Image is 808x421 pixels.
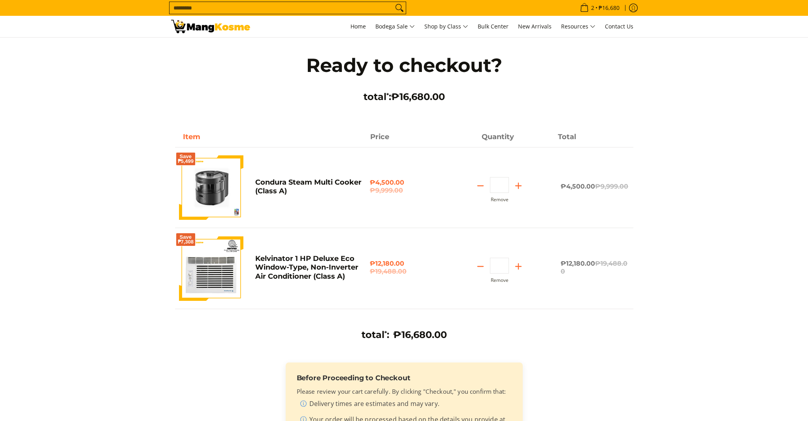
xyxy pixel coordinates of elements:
[362,329,389,341] h3: total :
[605,23,633,30] span: Contact Us
[478,23,509,30] span: Bulk Center
[370,260,438,276] span: ₱12,180.00
[471,260,490,273] button: Subtract
[178,235,194,244] span: Save ₱7,308
[300,399,512,412] li: Delivery times are estimates and may vary.
[290,53,519,77] h1: Ready to checkout?
[393,2,406,14] button: Search
[290,91,519,103] h3: total :
[347,16,370,37] a: Home
[491,278,509,283] button: Remove
[597,5,621,11] span: ₱16,680
[370,179,438,194] span: ₱4,500.00
[590,5,595,11] span: 2
[420,16,472,37] a: Shop by Class
[297,374,512,382] h3: Before Proceeding to Checkout
[179,236,243,300] img: Default Title Kelvinator 1 HP Deluxe Eco Window-Type, Non-Inverter Air Conditioner (Class A)
[424,22,468,32] span: Shop by Class
[255,178,362,196] a: Condura Steam Multi Cooker (Class A)
[518,23,552,30] span: New Arrivals
[171,20,250,33] img: Your Shopping Cart | Mang Kosme
[178,154,194,164] span: Save ₱5,499
[258,16,637,37] nav: Main Menu
[561,22,595,32] span: Resources
[370,268,438,276] del: ₱19,488.00
[391,91,445,102] span: ₱16,680.00
[474,16,512,37] a: Bulk Center
[561,260,627,275] span: ₱12,180.00
[509,179,528,192] button: Add
[471,179,490,192] button: Subtract
[375,22,415,32] span: Bodega Sale
[255,254,358,281] a: Kelvinator 1 HP Deluxe Eco Window-Type, Non-Inverter Air Conditioner (Class A)
[595,183,628,190] del: ₱9,999.00
[601,16,637,37] a: Contact Us
[491,197,509,202] button: Remove
[370,187,438,194] del: ₱9,999.00
[561,183,628,190] span: ₱4,500.00
[561,260,627,275] del: ₱19,488.00
[578,4,622,12] span: •
[393,329,447,340] span: ₱16,680.00
[557,16,599,37] a: Resources
[179,155,243,220] img: Default Title Condura Steam Multi Cooker (Class A)
[371,16,419,37] a: Bodega Sale
[350,23,366,30] span: Home
[514,16,556,37] a: New Arrivals
[509,260,528,273] button: Add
